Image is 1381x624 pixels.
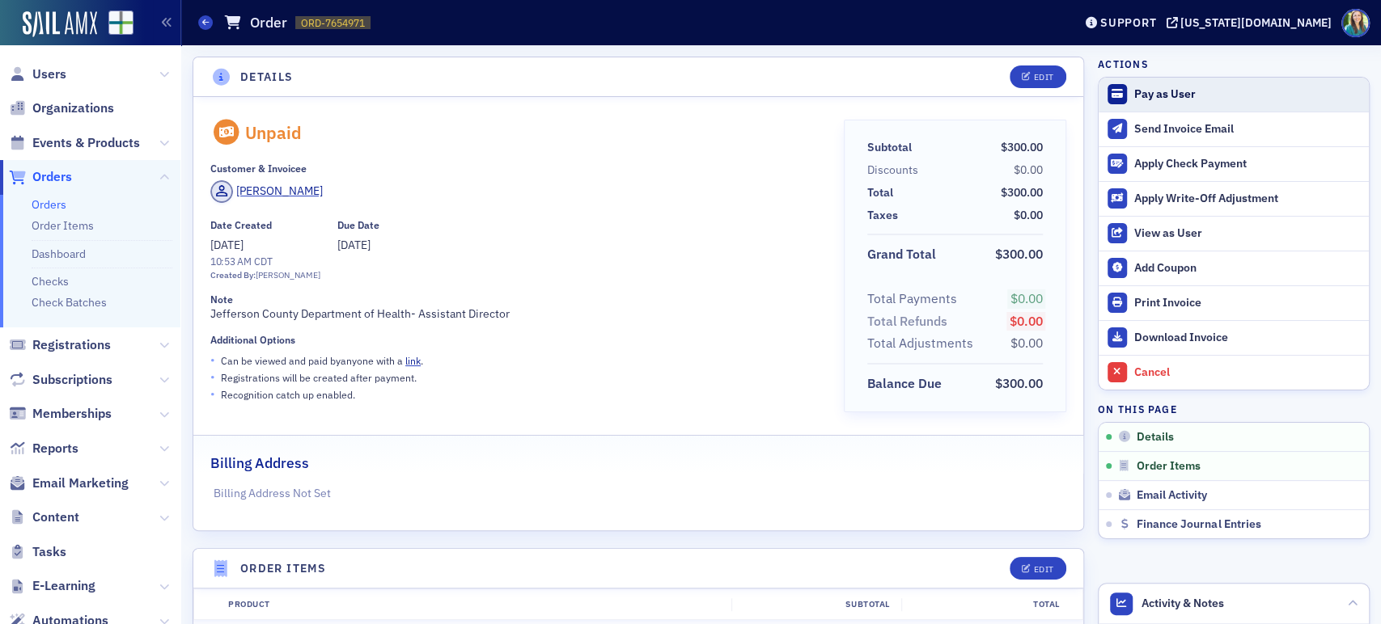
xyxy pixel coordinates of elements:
span: Taxes [867,207,904,224]
span: Organizations [32,99,114,117]
h4: On this page [1098,402,1370,416]
p: Billing Address Not Set [214,485,1064,502]
span: Order Items [1137,459,1201,474]
p: Registrations will be created after payment. [221,370,417,385]
span: • [210,352,215,369]
button: [US_STATE][DOMAIN_NAME] [1166,17,1337,28]
a: Events & Products [9,134,140,152]
img: SailAMX [23,11,97,37]
span: Registrations [32,336,111,354]
span: $0.00 [1010,313,1043,329]
div: View as User [1134,226,1361,241]
span: Tasks [32,543,66,561]
div: Grand Total [867,245,936,264]
span: $300.00 [995,375,1043,391]
div: Due Date [337,219,379,231]
span: $0.00 [1010,335,1043,351]
button: Add Coupon [1099,251,1369,285]
span: Discounts [867,162,924,179]
span: Subscriptions [32,371,112,389]
h2: Billing Address [210,453,309,474]
div: Support [1100,15,1156,30]
div: Edit [1033,73,1053,82]
span: Grand Total [867,245,942,264]
a: Reports [9,440,78,457]
button: View as User [1099,216,1369,251]
span: [DATE] [210,238,244,252]
div: Unpaid [245,122,302,143]
span: Email Activity [1137,488,1207,503]
h4: Actions [1098,57,1148,71]
div: Total Refunds [867,312,947,331]
div: Apply Write-Off Adjustment [1134,192,1361,206]
button: Edit [1010,557,1065,580]
button: Apply Write-Off Adjustment [1099,181,1369,216]
span: $0.00 [1014,208,1043,222]
div: Total [867,184,893,201]
span: $300.00 [1001,140,1043,154]
a: Check Batches [32,295,107,310]
span: Balance Due [867,374,947,394]
time: 10:53 AM [210,255,252,268]
div: Download Invoice [1134,331,1361,345]
span: Subtotal [867,139,917,156]
div: [PERSON_NAME] [236,183,323,200]
a: link [405,354,421,367]
div: Send Invoice Email [1134,122,1361,137]
span: Email Marketing [32,474,129,492]
div: [US_STATE][DOMAIN_NAME] [1180,15,1332,30]
a: E-Learning [9,577,95,595]
h1: Order [250,13,287,32]
span: • [210,369,215,386]
div: Balance Due [867,374,942,394]
span: Events & Products [32,134,140,152]
a: Content [9,508,79,526]
div: Print Invoice [1134,296,1361,310]
button: Pay as User [1099,78,1369,112]
a: Print Invoice [1099,285,1369,320]
span: $0.00 [1014,162,1043,177]
a: Users [9,65,66,83]
a: Download Invoice [1099,320,1369,355]
span: Total [867,184,899,201]
div: Total Payments [867,289,957,309]
span: ORD-7654971 [301,16,365,30]
span: $300.00 [995,246,1043,262]
span: Details [1137,430,1174,445]
span: Total Adjustments [867,334,979,353]
span: Profile [1341,9,1370,37]
a: Subscriptions [9,371,112,389]
div: Edit [1033,565,1053,574]
img: SailAMX [108,11,133,36]
a: [PERSON_NAME] [210,180,323,203]
span: Reports [32,440,78,457]
button: Send Invoice Email [1099,112,1369,146]
div: Note [210,293,233,306]
div: Discounts [867,162,918,179]
div: Total Adjustments [867,334,973,353]
a: Orders [32,197,66,212]
span: E-Learning [32,577,95,595]
span: Activity & Notes [1142,595,1224,612]
span: Orders [32,168,72,186]
span: • [210,386,215,403]
a: Organizations [9,99,114,117]
span: Users [32,65,66,83]
a: View Homepage [97,11,133,38]
span: CDT [252,255,273,268]
span: Memberships [32,405,112,423]
p: Can be viewed and paid by anyone with a . [221,353,423,368]
div: Total [901,598,1071,611]
span: Finance Journal Entries [1137,517,1260,532]
span: Total Payments [867,289,963,309]
button: Edit [1010,65,1065,88]
h4: Order Items [240,560,326,577]
div: Additional Options [210,334,295,346]
div: [PERSON_NAME] [256,269,320,282]
div: Taxes [867,207,898,224]
a: Orders [9,168,72,186]
span: Content [32,508,79,526]
span: $300.00 [1001,185,1043,200]
div: Customer & Invoicee [210,162,307,175]
div: Apply Check Payment [1134,157,1361,171]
